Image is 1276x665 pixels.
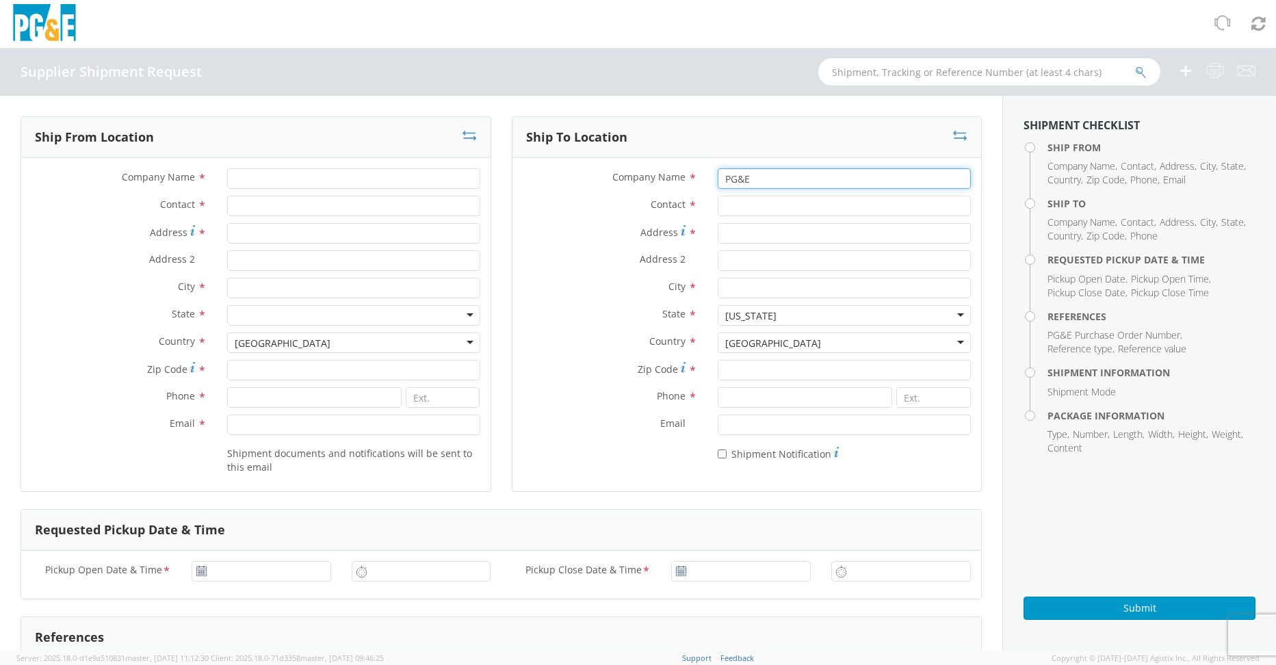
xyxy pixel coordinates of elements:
[657,389,686,402] span: Phone
[150,226,187,239] span: Address
[1052,653,1260,664] span: Copyright © [DATE]-[DATE] Agistix Inc., All Rights Reserved
[1130,173,1160,187] li: ,
[638,363,678,376] span: Zip Code
[1024,597,1255,620] button: Submit
[1047,216,1117,229] li: ,
[1047,428,1067,441] span: Type
[1200,159,1218,173] li: ,
[526,131,627,144] h3: Ship To Location
[1160,159,1195,172] span: Address
[720,653,754,663] a: Feedback
[1121,159,1156,173] li: ,
[1047,367,1255,378] h4: Shipment Information
[45,563,162,579] span: Pickup Open Date & Time
[16,653,209,663] span: Server: 2025.18.0-d1e9a510831
[1163,173,1186,186] span: Email
[1212,428,1243,441] li: ,
[1073,428,1108,441] span: Number
[1047,173,1083,187] li: ,
[682,653,712,663] a: Support
[35,631,104,644] h3: References
[1221,159,1246,173] li: ,
[1160,159,1197,173] li: ,
[1047,142,1255,153] h4: Ship From
[1121,216,1156,229] li: ,
[1047,328,1182,342] li: ,
[1047,198,1255,209] h4: Ship To
[1047,272,1128,286] li: ,
[35,523,225,537] h3: Requested Pickup Date & Time
[640,226,678,239] span: Address
[1148,428,1175,441] li: ,
[640,252,686,265] span: Address 2
[1047,428,1069,441] li: ,
[1047,311,1255,322] h4: References
[660,417,686,430] span: Email
[818,58,1160,86] input: Shipment, Tracking or Reference Number (at least 4 chars)
[1047,441,1082,454] span: Content
[668,280,686,293] span: City
[1113,428,1145,441] li: ,
[10,4,79,44] img: pge-logo-06675f144f4cfa6a6814.png
[1047,216,1115,229] span: Company Name
[166,389,195,402] span: Phone
[1200,159,1216,172] span: City
[525,563,642,579] span: Pickup Close Date & Time
[662,307,686,320] span: State
[1130,173,1158,186] span: Phone
[612,170,686,183] span: Company Name
[178,280,195,293] span: City
[1131,272,1209,285] span: Pickup Open Time
[122,170,195,183] span: Company Name
[1047,342,1112,355] span: Reference type
[1160,216,1195,229] span: Address
[406,387,480,408] input: Ext.
[35,131,154,144] h3: Ship From Location
[147,363,187,376] span: Zip Code
[172,307,195,320] span: State
[227,445,480,474] label: Shipment documents and notifications will be sent to this email
[21,64,202,79] h4: Supplier Shipment Request
[1118,342,1186,355] span: Reference value
[718,449,727,458] input: Shipment Notification
[1113,428,1143,441] span: Length
[125,653,209,663] span: master, [DATE] 11:12:30
[1047,159,1117,173] li: ,
[1221,216,1244,229] span: State
[149,252,195,265] span: Address 2
[1212,428,1241,441] span: Weight
[1121,216,1154,229] span: Contact
[896,387,971,408] input: Ext.
[1200,216,1216,229] span: City
[1024,118,1140,133] strong: Shipment Checklist
[160,198,195,211] span: Contact
[1047,173,1081,186] span: Country
[1047,272,1125,285] span: Pickup Open Date
[1221,216,1246,229] li: ,
[1200,216,1218,229] li: ,
[1047,410,1255,421] h4: Package Information
[235,337,330,350] div: [GEOGRAPHIC_DATA]
[1047,286,1125,299] span: Pickup Close Date
[1131,272,1211,286] li: ,
[1086,229,1127,243] li: ,
[1047,342,1115,356] li: ,
[718,445,839,461] label: Shipment Notification
[1130,229,1158,242] span: Phone
[725,309,777,323] div: [US_STATE]
[1047,385,1116,398] span: Shipment Mode
[1086,173,1125,186] span: Zip Code
[651,198,686,211] span: Contact
[1047,255,1255,265] h4: Requested Pickup Date & Time
[649,335,686,348] span: Country
[1178,428,1208,441] li: ,
[1047,229,1081,242] span: Country
[1148,428,1173,441] span: Width
[1047,328,1180,341] span: PG&E Purchase Order Number
[725,337,821,350] div: [GEOGRAPHIC_DATA]
[1121,159,1154,172] span: Contact
[1221,159,1244,172] span: State
[1047,159,1115,172] span: Company Name
[1086,229,1125,242] span: Zip Code
[1047,286,1128,300] li: ,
